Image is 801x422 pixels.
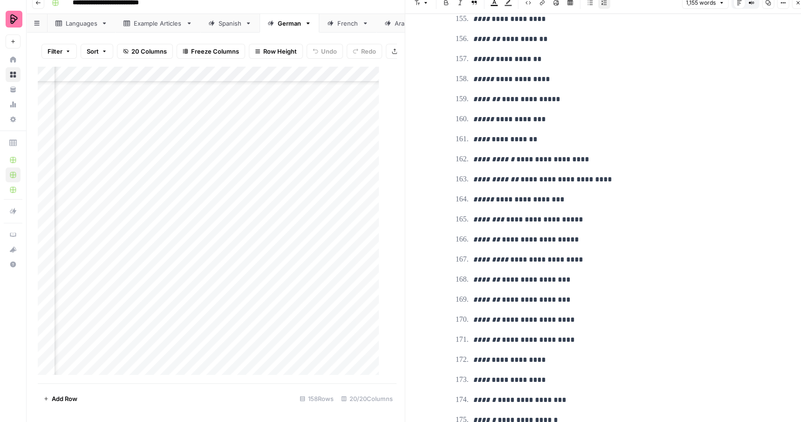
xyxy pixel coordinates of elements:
button: Help + Support [6,257,21,272]
a: English Content [6,152,21,167]
div: 158 Rows [296,391,337,406]
a: AirOps Academy [6,227,21,242]
button: Row Height [249,44,303,59]
button: What's new? [6,242,21,257]
button: Filter [41,44,77,59]
a: interlinking test 2 [6,182,21,197]
a: AI for non-English languages [6,167,21,182]
a: French [319,14,377,33]
div: What's new? [6,242,20,256]
span: Freeze Columns [191,47,239,56]
a: Settings [6,112,21,127]
button: Add Row [38,391,83,406]
a: Spanish [200,14,260,33]
div: Spanish [219,19,241,28]
a: Languages [48,14,116,33]
a: Home [6,52,21,67]
button: Sort [81,44,113,59]
span: Sort [87,47,99,56]
button: Redo [347,44,382,59]
a: Browse [6,67,21,82]
a: German [260,14,319,33]
button: Undo [307,44,343,59]
div: French [337,19,358,28]
span: Redo [361,47,376,56]
span: Undo [321,47,337,56]
a: Monitoring [6,97,21,112]
button: Workspace: Preply [6,7,21,31]
div: German [278,19,301,28]
span: Add Row [52,394,77,403]
div: 20/20 Columns [337,391,397,406]
button: Freeze Columns [177,44,245,59]
button: 20 Columns [117,44,173,59]
div: Example Articles [134,19,182,28]
div: Languages [66,19,97,28]
a: Example Articles [116,14,200,33]
img: Preply Logo [6,11,22,28]
a: Your Data [6,82,21,97]
div: Arabic [395,19,413,28]
span: Filter [48,47,62,56]
span: 20 Columns [131,47,167,56]
a: Arabic [377,14,431,33]
span: Row Height [263,47,297,56]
